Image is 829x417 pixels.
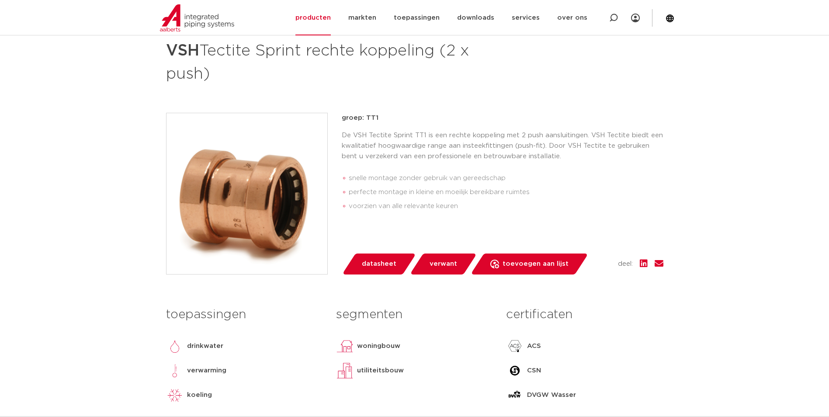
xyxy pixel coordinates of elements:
h3: segmenten [336,306,493,323]
p: De VSH Tectite Sprint TT1 is een rechte koppeling met 2 push aansluitingen. VSH Tectite biedt een... [342,130,663,162]
img: Product Image for VSH Tectite Sprint rechte koppeling (2 x push) [166,113,327,274]
span: toevoegen aan lijst [503,257,569,271]
a: verwant [409,254,477,275]
li: snelle montage zonder gebruik van gereedschap [349,171,663,185]
img: woningbouw [336,337,354,355]
img: utiliteitsbouw [336,362,354,379]
span: datasheet [362,257,396,271]
p: groep: TT1 [342,113,663,123]
a: datasheet [342,254,416,275]
img: CSN [506,362,524,379]
li: perfecte montage in kleine en moeilijk bereikbare ruimtes [349,185,663,199]
img: drinkwater [166,337,184,355]
p: koeling [187,390,212,400]
h3: certificaten [506,306,663,323]
p: ACS [527,341,541,351]
p: verwarming [187,365,226,376]
img: koeling [166,386,184,404]
p: drinkwater [187,341,223,351]
img: ACS [506,337,524,355]
p: utiliteitsbouw [357,365,404,376]
p: CSN [527,365,541,376]
img: DVGW Wasser [506,386,524,404]
p: woningbouw [357,341,400,351]
p: DVGW Wasser [527,390,576,400]
li: voorzien van alle relevante keuren [349,199,663,213]
img: verwarming [166,362,184,379]
span: verwant [430,257,457,271]
span: deel: [618,259,633,269]
h1: Tectite Sprint rechte koppeling (2 x push) [166,38,494,85]
h3: toepassingen [166,306,323,323]
strong: VSH [166,43,199,59]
